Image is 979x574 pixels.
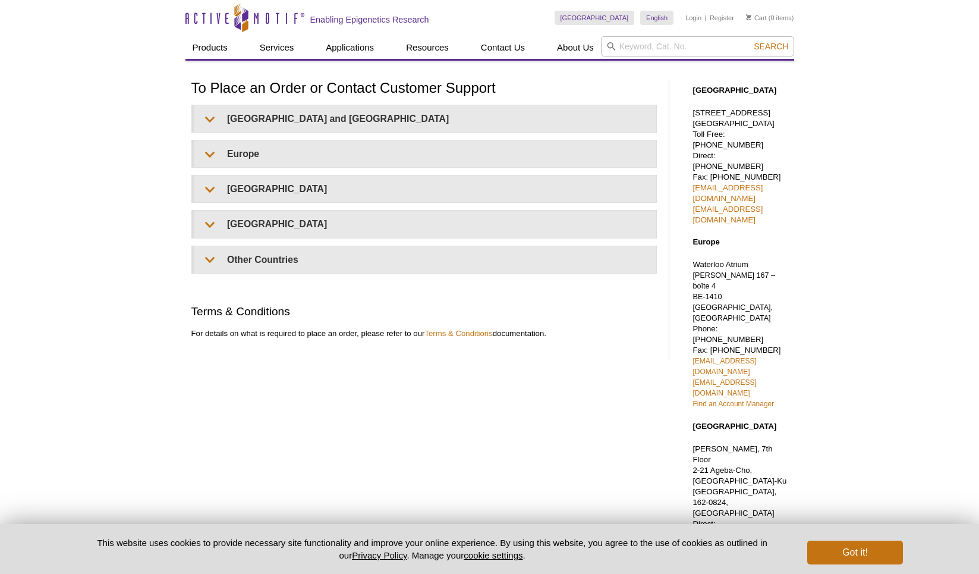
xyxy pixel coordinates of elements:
[693,271,776,322] span: [PERSON_NAME] 167 – boîte 4 BE-1410 [GEOGRAPHIC_DATA], [GEOGRAPHIC_DATA]
[693,444,788,572] p: [PERSON_NAME], 7th Floor 2-21 Ageba-Cho, [GEOGRAPHIC_DATA]-Ku [GEOGRAPHIC_DATA], 162-0824, [GEOGR...
[194,105,656,132] summary: [GEOGRAPHIC_DATA] and [GEOGRAPHIC_DATA]
[693,237,720,246] strong: Europe
[77,537,788,562] p: This website uses cookies to provide necessary site functionality and improve your online experie...
[807,541,902,564] button: Got it!
[693,183,763,203] a: [EMAIL_ADDRESS][DOMAIN_NAME]
[693,205,763,224] a: [EMAIL_ADDRESS][DOMAIN_NAME]
[194,175,656,202] summary: [GEOGRAPHIC_DATA]
[750,41,792,52] button: Search
[693,108,788,225] p: [STREET_ADDRESS] [GEOGRAPHIC_DATA] Toll Free: [PHONE_NUMBER] Direct: [PHONE_NUMBER] Fax: [PHONE_N...
[640,11,673,25] a: English
[685,14,701,22] a: Login
[693,378,757,397] a: [EMAIL_ADDRESS][DOMAIN_NAME]
[191,80,657,98] h1: To Place an Order or Contact Customer Support
[746,14,751,20] img: Your Cart
[474,36,532,59] a: Contact Us
[464,550,522,560] button: cookie settings
[746,14,767,22] a: Cart
[555,11,635,25] a: [GEOGRAPHIC_DATA]
[710,14,734,22] a: Register
[310,14,429,25] h2: Enabling Epigenetics Research
[191,303,657,319] h2: Terms & Conditions
[352,550,407,560] a: Privacy Policy
[194,140,656,167] summary: Europe
[693,422,777,431] strong: [GEOGRAPHIC_DATA]
[705,11,707,25] li: |
[693,400,775,408] a: Find an Account Manager
[399,36,456,59] a: Resources
[550,36,601,59] a: About Us
[191,328,657,339] p: For details on what is required to place an order, please refer to our documentation.
[693,86,777,95] strong: [GEOGRAPHIC_DATA]
[693,357,757,376] a: [EMAIL_ADDRESS][DOMAIN_NAME]
[746,11,794,25] li: (0 items)
[185,36,235,59] a: Products
[253,36,301,59] a: Services
[424,329,492,338] a: Terms & Conditions
[693,259,788,409] p: Waterloo Atrium Phone: [PHONE_NUMBER] Fax: [PHONE_NUMBER]
[754,42,788,51] span: Search
[194,211,656,237] summary: [GEOGRAPHIC_DATA]
[319,36,381,59] a: Applications
[601,36,794,57] input: Keyword, Cat. No.
[194,246,656,273] summary: Other Countries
